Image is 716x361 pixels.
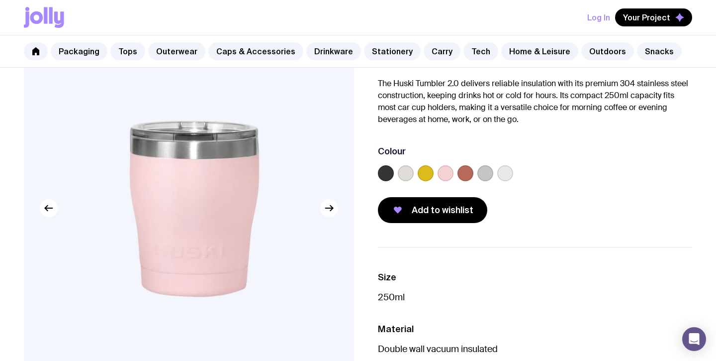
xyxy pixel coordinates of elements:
a: Packaging [51,42,107,60]
a: Caps & Accessories [208,42,303,60]
p: The Huski Tumbler 2.0 delivers reliable insulation with its premium 304 stainless steel construct... [378,78,692,125]
h3: Colour [378,145,406,157]
button: Log In [587,8,610,26]
h3: Size [378,271,692,283]
a: Outerwear [148,42,205,60]
button: Add to wishlist [378,197,487,223]
button: Your Project [615,8,692,26]
a: Carry [424,42,460,60]
a: Home & Leisure [501,42,578,60]
a: Stationery [364,42,421,60]
a: Drinkware [306,42,361,60]
p: 250ml [378,291,692,303]
a: Tops [110,42,145,60]
h3: Material [378,323,692,335]
div: Open Intercom Messenger [682,327,706,351]
span: Your Project [623,12,670,22]
a: Outdoors [581,42,634,60]
a: Tech [463,42,498,60]
span: Add to wishlist [412,204,473,216]
p: Double wall vacuum insulated [378,343,692,355]
a: Snacks [637,42,682,60]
